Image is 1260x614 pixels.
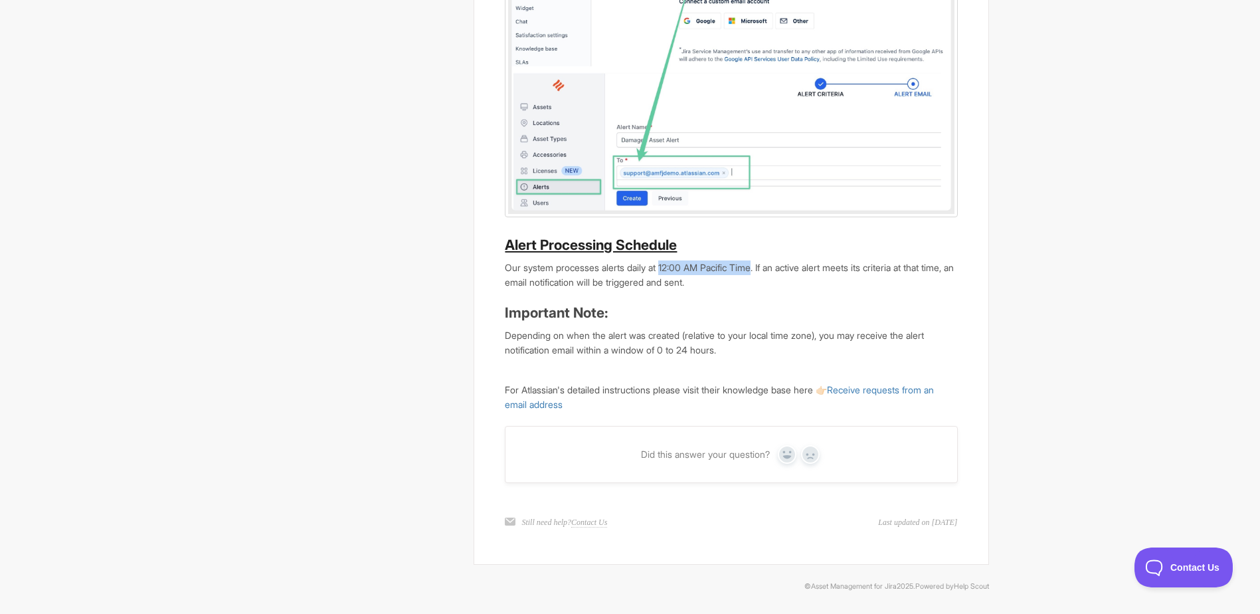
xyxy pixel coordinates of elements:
a: Asset Management for Jira [811,582,897,591]
iframe: Toggle Customer Support [1134,548,1233,587]
a: Help Scout [954,582,989,591]
span: Powered by [915,582,989,591]
span: Did this answer your question? [641,449,770,460]
p: © 2025. [272,581,989,593]
a: Contact Us [571,518,607,528]
strong: Important Note: [505,304,608,321]
time: Last updated on [DATE] [878,516,957,528]
p: Our system processes alerts daily at 12:00 AM Pacific Time. If an active alert meets its criteria... [505,260,957,289]
p: For Atlassian's detailed instructions please visit their knowledge base here 👉🏻 [505,383,957,411]
u: Alert Processing Schedule [505,237,677,253]
p: Depending on when the alert was created (relative to your local time zone), you may receive the a... [505,328,957,357]
p: Still need help? [521,516,607,528]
